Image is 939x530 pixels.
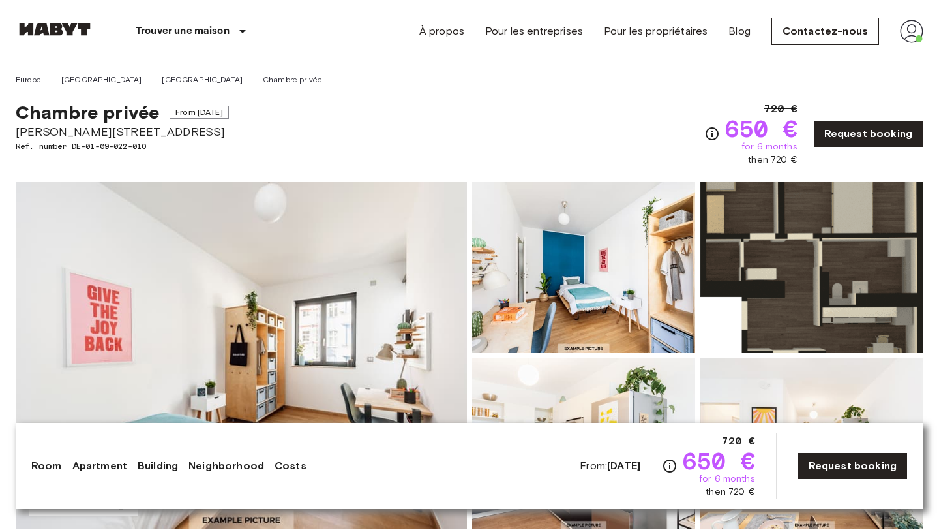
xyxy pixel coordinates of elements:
[722,433,755,449] span: 720 €
[700,182,923,353] img: Picture of unit DE-01-09-022-01Q
[797,452,908,480] a: Request booking
[136,23,230,39] p: Trouver une maison
[472,182,695,353] img: Picture of unit DE-01-09-022-01Q
[472,358,695,529] img: Picture of unit DE-01-09-022-01Q
[748,153,797,166] span: then 720 €
[607,460,640,472] b: [DATE]
[16,23,94,36] img: Habyt
[604,23,708,39] a: Pour les propriétaires
[162,74,243,86] a: [GEOGRAPHIC_DATA]
[580,459,640,473] span: From:
[706,486,755,499] span: then 720 €
[485,23,583,39] a: Pour les entreprises
[900,20,923,43] img: avatar
[16,123,229,140] span: [PERSON_NAME][STREET_ADDRESS]
[741,140,797,153] span: for 6 months
[138,458,178,474] a: Building
[61,74,142,86] a: [GEOGRAPHIC_DATA]
[700,358,923,529] img: Picture of unit DE-01-09-022-01Q
[275,458,306,474] a: Costs
[170,106,229,119] span: From [DATE]
[728,23,751,39] a: Blog
[662,458,678,474] svg: Check cost overview for full price breakdown. Please note that discounts apply to new joiners onl...
[31,458,62,474] a: Room
[683,449,755,473] span: 650 €
[419,23,464,39] a: À propos
[725,117,797,140] span: 650 €
[16,182,467,529] img: Marketing picture of unit DE-01-09-022-01Q
[813,120,923,148] a: Request booking
[771,18,879,45] a: Contactez-nous
[263,74,322,86] a: Chambre privée
[699,473,755,486] span: for 6 months
[188,458,264,474] a: Neighborhood
[704,126,720,142] svg: Check cost overview for full price breakdown. Please note that discounts apply to new joiners onl...
[16,74,41,86] a: Europe
[764,101,797,117] span: 720 €
[16,101,159,123] span: Chambre privée
[72,458,127,474] a: Apartment
[16,140,229,152] span: Ref. number DE-01-09-022-01Q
